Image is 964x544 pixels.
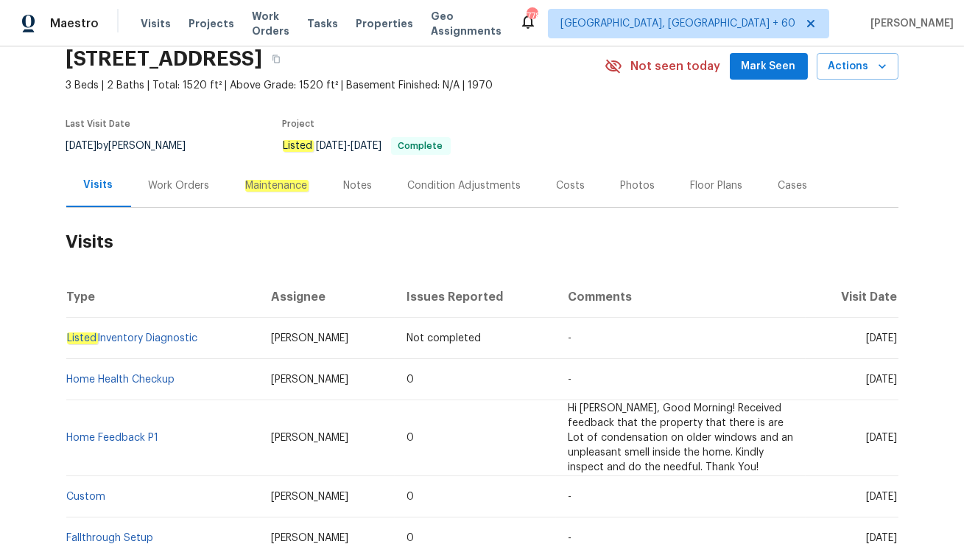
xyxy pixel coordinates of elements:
span: Complete [393,142,449,150]
span: [DATE] [867,433,898,443]
a: Custom [67,492,106,502]
span: [PERSON_NAME] [271,492,348,502]
a: Home Health Checkup [67,374,175,385]
em: Listed [283,140,314,152]
span: - [568,533,571,543]
div: Visits [84,178,113,192]
th: Issues Reported [395,276,556,318]
div: Floor Plans [691,178,743,193]
span: Visits [141,16,171,31]
em: Maintenance [245,180,309,192]
span: - [568,333,571,344]
span: Mark Seen [742,57,796,76]
a: Fallthrough Setup [67,533,154,543]
div: Costs [557,178,585,193]
span: [DATE] [351,141,382,151]
div: Cases [778,178,808,193]
th: Type [66,276,259,318]
button: Actions [817,53,898,80]
span: [PERSON_NAME] [271,533,348,543]
div: Work Orders [149,178,210,193]
div: Photos [621,178,655,193]
a: Home Feedback P1 [67,433,159,443]
span: [DATE] [867,374,898,385]
th: Visit Date [806,276,898,318]
h2: Visits [66,208,898,276]
span: 3 Beds | 2 Baths | Total: 1520 ft² | Above Grade: 1520 ft² | Basement Finished: N/A | 1970 [66,78,605,93]
span: 0 [407,374,414,385]
div: Condition Adjustments [408,178,521,193]
span: Work Orders [252,9,289,38]
span: [DATE] [867,333,898,344]
span: 0 [407,433,414,443]
span: [GEOGRAPHIC_DATA], [GEOGRAPHIC_DATA] + 60 [560,16,795,31]
span: Not seen today [631,59,721,74]
h2: [STREET_ADDRESS] [66,52,263,66]
span: - [568,492,571,502]
span: [PERSON_NAME] [271,374,348,385]
span: Actions [828,57,887,76]
span: Properties [356,16,413,31]
span: [DATE] [867,492,898,502]
span: Hi [PERSON_NAME], Good Morning! Received feedback that the property that there is are Lot of cond... [568,403,793,472]
div: by [PERSON_NAME] [66,137,204,155]
th: Comments [556,276,806,318]
span: 0 [407,533,414,543]
button: Copy Address [263,46,289,72]
span: Not completed [407,333,481,344]
button: Mark Seen [730,53,808,80]
em: Listed [67,332,98,344]
span: [PERSON_NAME] [271,433,348,443]
span: [DATE] [867,533,898,543]
span: [PERSON_NAME] [865,16,954,31]
span: Projects [189,16,234,31]
span: [DATE] [317,141,348,151]
span: [PERSON_NAME] [271,333,348,344]
span: - [568,374,571,385]
span: [DATE] [66,141,97,151]
div: 778 [527,9,537,24]
span: - [317,141,382,151]
span: Last Visit Date [66,119,131,128]
span: Tasks [307,18,338,29]
th: Assignee [259,276,395,318]
span: Maestro [50,16,99,31]
span: 0 [407,492,414,502]
a: ListedInventory Diagnostic [67,332,198,344]
span: Project [283,119,315,128]
span: Geo Assignments [431,9,502,38]
div: Notes [344,178,373,193]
